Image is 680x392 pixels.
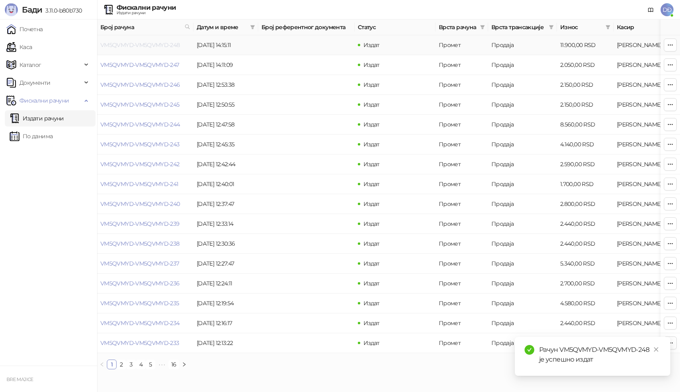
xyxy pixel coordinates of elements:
li: 3 [126,360,136,369]
a: VM5QVMYD-VM5QVMYD-240 [100,200,180,208]
td: 2.590,00 RSD [557,154,614,174]
a: 1 [107,360,116,369]
a: VM5QVMYD-VM5QVMYD-246 [100,81,180,88]
td: [DATE] 12:45:35 [193,135,258,154]
td: Продаја [488,95,557,115]
li: 1 [107,360,117,369]
td: Промет [436,135,488,154]
span: 3.11.0-b80b730 [42,7,82,14]
td: Продаја [488,55,557,75]
td: [DATE] 12:50:55 [193,95,258,115]
a: Почетна [6,21,43,37]
span: filter [549,25,554,30]
span: filter [547,21,555,33]
td: 2.800,00 RSD [557,194,614,214]
td: [DATE] 12:42:44 [193,154,258,174]
td: [DATE] 14:11:09 [193,55,258,75]
td: [DATE] 12:13:22 [193,333,258,353]
a: Издати рачуни [10,110,64,126]
td: Промет [436,333,488,353]
button: left [97,360,107,369]
span: Издат [363,280,380,287]
td: Продаја [488,234,557,254]
span: ••• [155,360,168,369]
span: Издат [363,121,380,128]
a: VM5QVMYD-VM5QVMYD-234 [100,319,180,327]
a: VM5QVMYD-VM5QVMYD-243 [100,141,180,148]
span: Издат [363,319,380,327]
li: 2 [117,360,126,369]
td: Промет [436,174,488,194]
td: Продаја [488,35,557,55]
td: VM5QVMYD-VM5QVMYD-236 [97,274,193,293]
a: VM5QVMYD-VM5QVMYD-233 [100,339,179,347]
th: Број рачуна [97,19,193,35]
td: Промет [436,214,488,234]
td: VM5QVMYD-VM5QVMYD-242 [97,154,193,174]
a: Каса [6,39,32,55]
td: Промет [436,274,488,293]
button: right [179,360,189,369]
td: Промет [436,55,488,75]
td: VM5QVMYD-VM5QVMYD-233 [97,333,193,353]
td: [DATE] 12:19:54 [193,293,258,313]
td: 2.050,00 RSD [557,55,614,75]
a: 4 [136,360,145,369]
li: Следећа страна [179,360,189,369]
div: Фискални рачуни [117,4,176,11]
div: Издати рачуни [117,11,176,15]
td: VM5QVMYD-VM5QVMYD-238 [97,234,193,254]
td: Продаја [488,274,557,293]
td: Продаја [488,75,557,95]
a: VM5QVMYD-VM5QVMYD-239 [100,220,180,227]
span: Издат [363,300,380,307]
td: Промет [436,313,488,333]
td: 11.900,00 RSD [557,35,614,55]
span: Износ [560,23,602,32]
td: 2.440,00 RSD [557,313,614,333]
td: 8.560,00 RSD [557,115,614,135]
td: Промет [436,154,488,174]
td: VM5QVMYD-VM5QVMYD-243 [97,135,193,154]
span: Издат [363,180,380,188]
span: Издат [363,61,380,69]
td: [DATE] 12:37:47 [193,194,258,214]
a: VM5QVMYD-VM5QVMYD-244 [100,121,180,128]
span: Издат [363,101,380,108]
td: Промет [436,95,488,115]
td: [DATE] 12:53:38 [193,75,258,95]
td: Продаја [488,174,557,194]
a: VM5QVMYD-VM5QVMYD-242 [100,161,180,168]
a: VM5QVMYD-VM5QVMYD-247 [100,61,179,69]
td: [DATE] 12:47:58 [193,115,258,135]
td: 2.700,00 RSD [557,274,614,293]
td: 2.440,00 RSD [557,214,614,234]
a: 3 [127,360,136,369]
td: [DATE] 12:40:01 [193,174,258,194]
span: DĐ [661,3,674,16]
a: 2 [117,360,126,369]
th: Врста рачуна [436,19,488,35]
a: VM5QVMYD-VM5QVMYD-238 [100,240,180,247]
span: Издат [363,41,380,49]
td: VM5QVMYD-VM5QVMYD-234 [97,313,193,333]
li: 4 [136,360,146,369]
td: VM5QVMYD-VM5QVMYD-239 [97,214,193,234]
td: Промет [436,75,488,95]
span: filter [480,25,485,30]
img: Logo [5,3,18,16]
span: filter [250,25,255,30]
a: 5 [146,360,155,369]
td: 4.580,00 RSD [557,293,614,313]
a: 16 [169,360,179,369]
td: VM5QVMYD-VM5QVMYD-245 [97,95,193,115]
li: Следећих 5 Страна [155,360,168,369]
span: left [100,362,104,367]
td: Промет [436,115,488,135]
span: filter [249,21,257,33]
td: Промет [436,35,488,55]
span: Број рачуна [100,23,181,32]
td: VM5QVMYD-VM5QVMYD-248 [97,35,193,55]
td: VM5QVMYD-VM5QVMYD-237 [97,254,193,274]
td: Промет [436,194,488,214]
